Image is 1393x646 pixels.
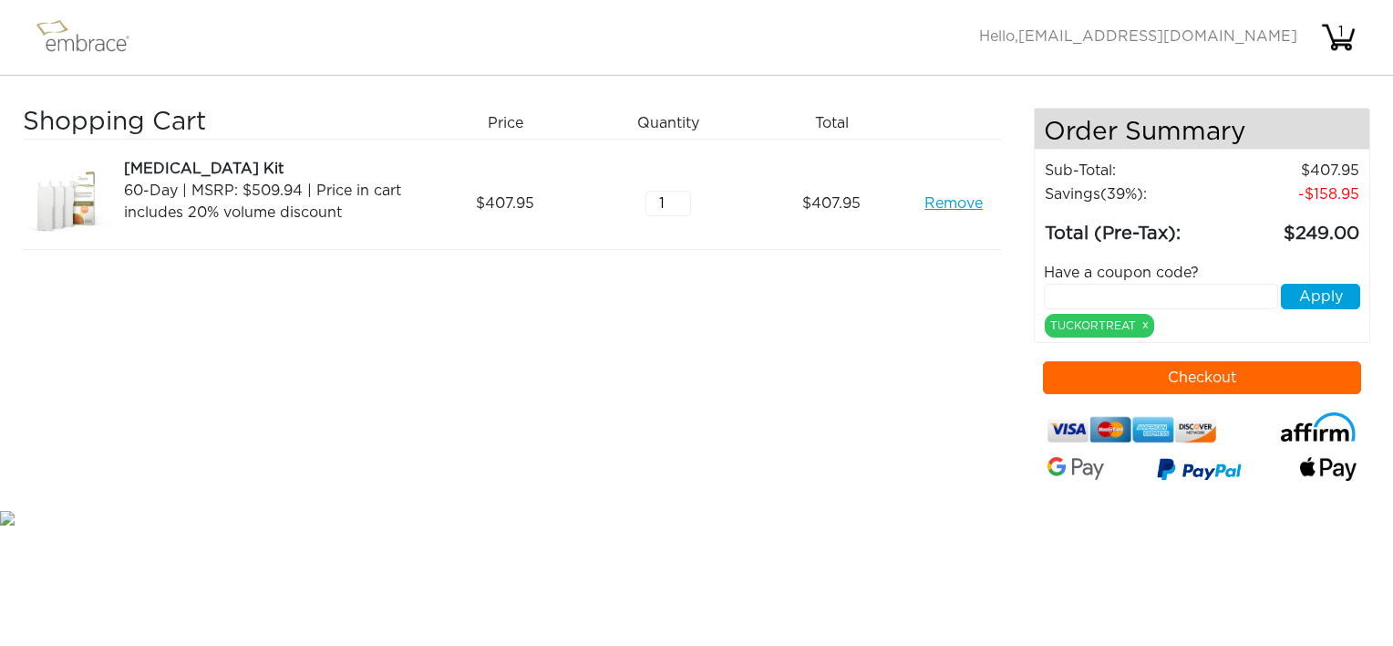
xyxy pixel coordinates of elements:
[1018,29,1297,44] span: [EMAIL_ADDRESS][DOMAIN_NAME]
[1218,159,1360,182] td: 407.95
[924,193,983,214] a: Remove
[1047,412,1217,447] img: credit-cards.png
[1218,182,1360,206] td: 158.95
[979,29,1297,44] span: Hello,
[124,158,417,180] div: [MEDICAL_DATA] Kit
[124,180,417,224] div: 60-Day | MSRP: $509.94 | Price in cart includes 20% volume discount
[757,108,920,139] div: Total
[1043,361,1362,394] button: Checkout
[1045,314,1154,338] div: TUCKORTREAT
[1323,21,1359,43] div: 1
[1142,317,1149,333] a: x
[1280,412,1357,443] img: affirm-logo.svg
[23,108,417,139] h3: Shopping Cart
[1030,262,1375,284] div: Have a coupon code?
[1044,159,1218,182] td: Sub-Total:
[23,158,114,249] img: a09f5d18-8da6-11e7-9c79-02e45ca4b85b.jpeg
[1035,109,1370,150] h4: Order Summary
[802,193,861,214] span: 407.95
[32,15,150,60] img: logo.png
[1300,457,1357,481] img: fullApplePay.png
[1044,206,1218,248] td: Total (Pre-Tax):
[637,112,699,134] span: Quantity
[430,108,593,139] div: Price
[476,193,534,214] span: 407.95
[1047,457,1104,480] img: Google-Pay-Logo.svg
[1218,206,1360,248] td: 249.00
[1100,187,1143,202] span: (39%)
[1044,182,1218,206] td: Savings :
[1320,29,1357,44] a: 1
[1320,19,1357,56] img: cart
[1281,284,1360,309] button: Apply
[1157,453,1242,488] img: paypal-v3.png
